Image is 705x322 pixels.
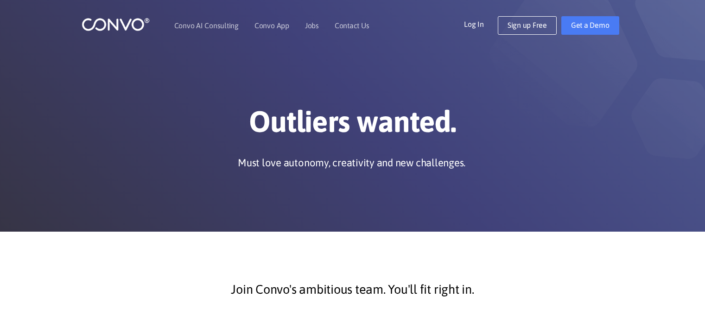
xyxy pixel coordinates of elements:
[335,22,369,29] a: Contact Us
[561,16,619,35] a: Get a Demo
[174,22,239,29] a: Convo AI Consulting
[238,156,465,170] p: Must love autonomy, creativity and new challenges.
[102,278,603,301] p: Join Convo's ambitious team. You'll fit right in.
[464,16,498,31] a: Log In
[95,104,610,146] h1: Outliers wanted.
[498,16,557,35] a: Sign up Free
[305,22,319,29] a: Jobs
[254,22,289,29] a: Convo App
[82,17,150,32] img: logo_1.png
